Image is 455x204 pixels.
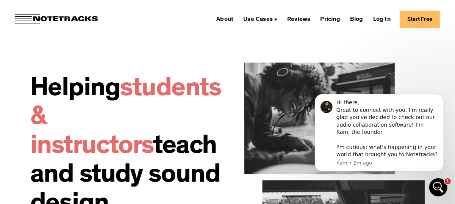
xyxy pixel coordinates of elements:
[30,77,222,161] span: students & instructors
[240,13,280,25] div: Use Cases
[303,83,455,184] iframe: Intercom notifications message
[429,178,447,196] iframe: Intercom live chat
[370,13,394,25] a: Log In
[284,13,313,25] a: Reviews
[243,17,273,23] div: Use Cases
[317,13,343,25] a: Pricing
[347,13,366,25] a: Blog
[445,178,451,184] span: 1
[213,13,236,25] a: About
[400,11,440,28] a: Start Free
